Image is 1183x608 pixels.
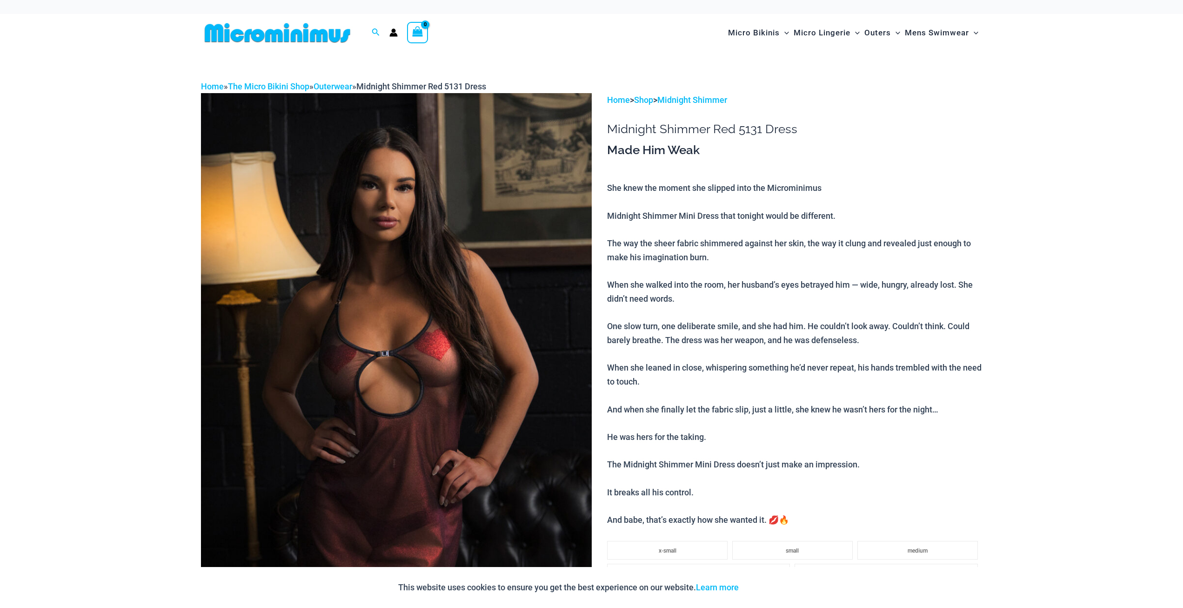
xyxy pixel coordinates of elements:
[607,564,790,582] li: large
[795,564,977,582] li: x-large
[696,582,739,592] a: Learn more
[228,81,309,91] a: The Micro Bikini Shop
[891,21,900,45] span: Menu Toggle
[908,547,928,554] span: medium
[969,21,978,45] span: Menu Toggle
[780,21,789,45] span: Menu Toggle
[389,28,398,37] a: Account icon link
[201,81,486,91] span: » » »
[657,95,727,105] a: Midnight Shimmer
[407,22,428,43] a: View Shopping Cart, empty
[726,19,791,47] a: Micro BikinisMenu ToggleMenu Toggle
[372,27,380,39] a: Search icon link
[398,581,739,594] p: This website uses cookies to ensure you get the best experience on our website.
[850,21,860,45] span: Menu Toggle
[857,541,978,560] li: medium
[905,21,969,45] span: Mens Swimwear
[659,547,676,554] span: x-small
[607,142,982,158] h3: Made Him Weak
[607,181,982,527] p: She knew the moment she slipped into the Microminimus Midnight Shimmer Mini Dress that tonight wo...
[864,21,891,45] span: Outers
[862,19,902,47] a: OutersMenu ToggleMenu Toggle
[732,541,853,560] li: small
[607,93,982,107] p: > >
[634,95,653,105] a: Shop
[728,21,780,45] span: Micro Bikinis
[201,22,354,43] img: MM SHOP LOGO FLAT
[314,81,352,91] a: Outerwear
[902,19,981,47] a: Mens SwimwearMenu ToggleMenu Toggle
[356,81,486,91] span: Midnight Shimmer Red 5131 Dress
[746,576,785,599] button: Accept
[791,19,862,47] a: Micro LingerieMenu ToggleMenu Toggle
[786,547,799,554] span: small
[794,21,850,45] span: Micro Lingerie
[724,17,982,48] nav: Site Navigation
[607,122,982,136] h1: Midnight Shimmer Red 5131 Dress
[201,81,224,91] a: Home
[607,95,630,105] a: Home
[607,541,728,560] li: x-small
